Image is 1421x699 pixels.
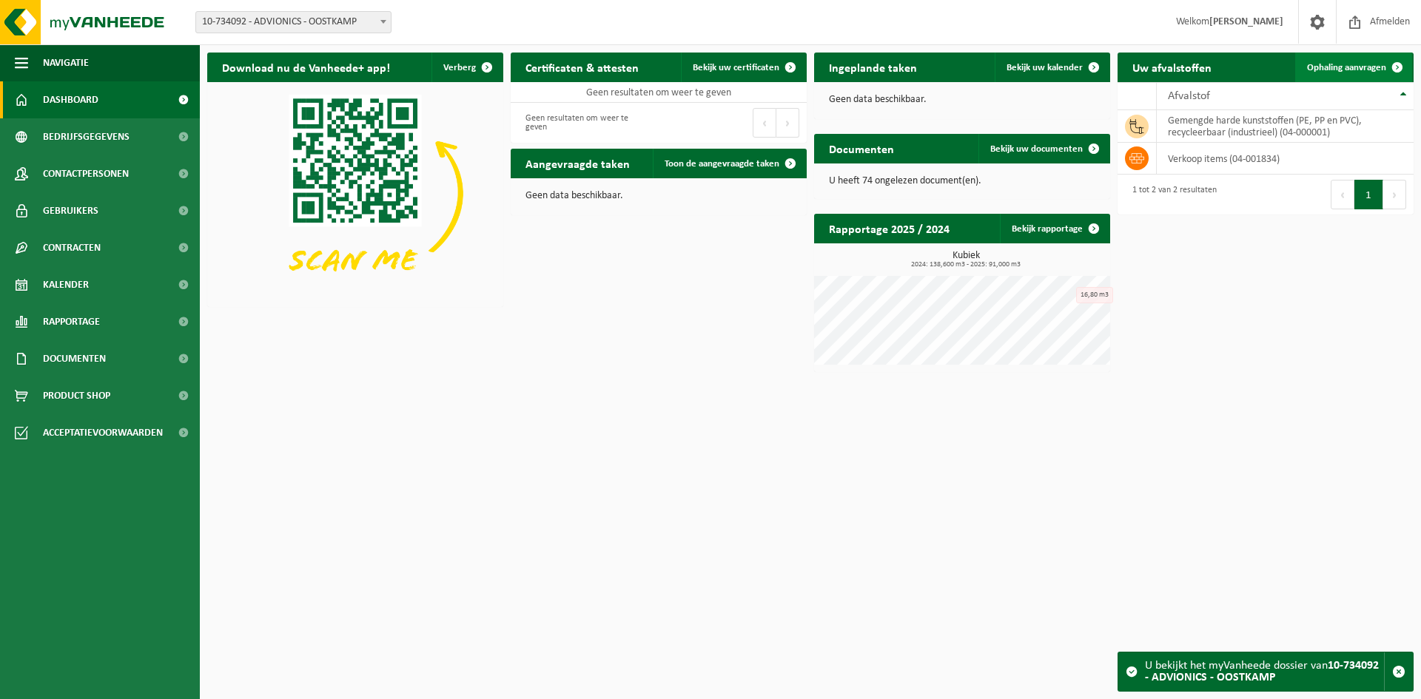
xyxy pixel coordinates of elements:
a: Toon de aangevraagde taken [653,149,805,178]
a: Ophaling aanvragen [1295,53,1412,82]
a: Bekijk rapportage [1000,214,1109,243]
span: Bekijk uw kalender [1007,63,1083,72]
h2: Documenten [814,134,909,163]
h2: Uw afvalstoffen [1118,53,1226,81]
div: 16,80 m3 [1076,287,1113,303]
button: Verberg [431,53,502,82]
span: Bedrijfsgegevens [43,118,130,155]
span: 2024: 138,600 m3 - 2025: 91,000 m3 [822,261,1110,269]
td: verkoop items (04-001834) [1157,143,1414,175]
span: Bekijk uw certificaten [693,63,779,72]
div: 1 tot 2 van 2 resultaten [1125,178,1217,211]
button: Next [776,108,799,138]
span: Bekijk uw documenten [990,144,1083,154]
span: Contactpersonen [43,155,129,192]
span: Toon de aangevraagde taken [665,159,779,169]
span: Ophaling aanvragen [1307,63,1386,72]
a: Bekijk uw kalender [995,53,1109,82]
p: U heeft 74 ongelezen document(en). [829,176,1095,186]
img: Download de VHEPlus App [207,82,503,304]
span: Verberg [443,63,476,72]
button: Previous [1331,180,1354,209]
span: Documenten [43,340,106,377]
span: Contracten [43,229,101,266]
h2: Download nu de Vanheede+ app! [207,53,405,81]
a: Bekijk uw documenten [978,134,1109,163]
span: Navigatie [43,44,89,81]
strong: 10-734092 - ADVIONICS - OOSTKAMP [1145,660,1379,683]
h2: Ingeplande taken [814,53,932,81]
td: gemengde harde kunststoffen (PE, PP en PVC), recycleerbaar (industrieel) (04-000001) [1157,110,1414,143]
p: Geen data beschikbaar. [525,191,792,201]
span: Kalender [43,266,89,303]
button: 1 [1354,180,1383,209]
h3: Kubiek [822,251,1110,269]
button: Next [1383,180,1406,209]
span: 10-734092 - ADVIONICS - OOSTKAMP [195,11,392,33]
span: Afvalstof [1168,90,1210,102]
a: Bekijk uw certificaten [681,53,805,82]
h2: Rapportage 2025 / 2024 [814,214,964,243]
span: Product Shop [43,377,110,414]
span: Gebruikers [43,192,98,229]
div: U bekijkt het myVanheede dossier van [1145,652,1384,691]
span: Acceptatievoorwaarden [43,414,163,451]
td: Geen resultaten om weer te geven [511,82,807,103]
strong: [PERSON_NAME] [1209,16,1283,27]
h2: Aangevraagde taken [511,149,645,178]
div: Geen resultaten om weer te geven [518,107,651,139]
span: Dashboard [43,81,98,118]
p: Geen data beschikbaar. [829,95,1095,105]
h2: Certificaten & attesten [511,53,654,81]
span: Rapportage [43,303,100,340]
button: Previous [753,108,776,138]
span: 10-734092 - ADVIONICS - OOSTKAMP [196,12,391,33]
